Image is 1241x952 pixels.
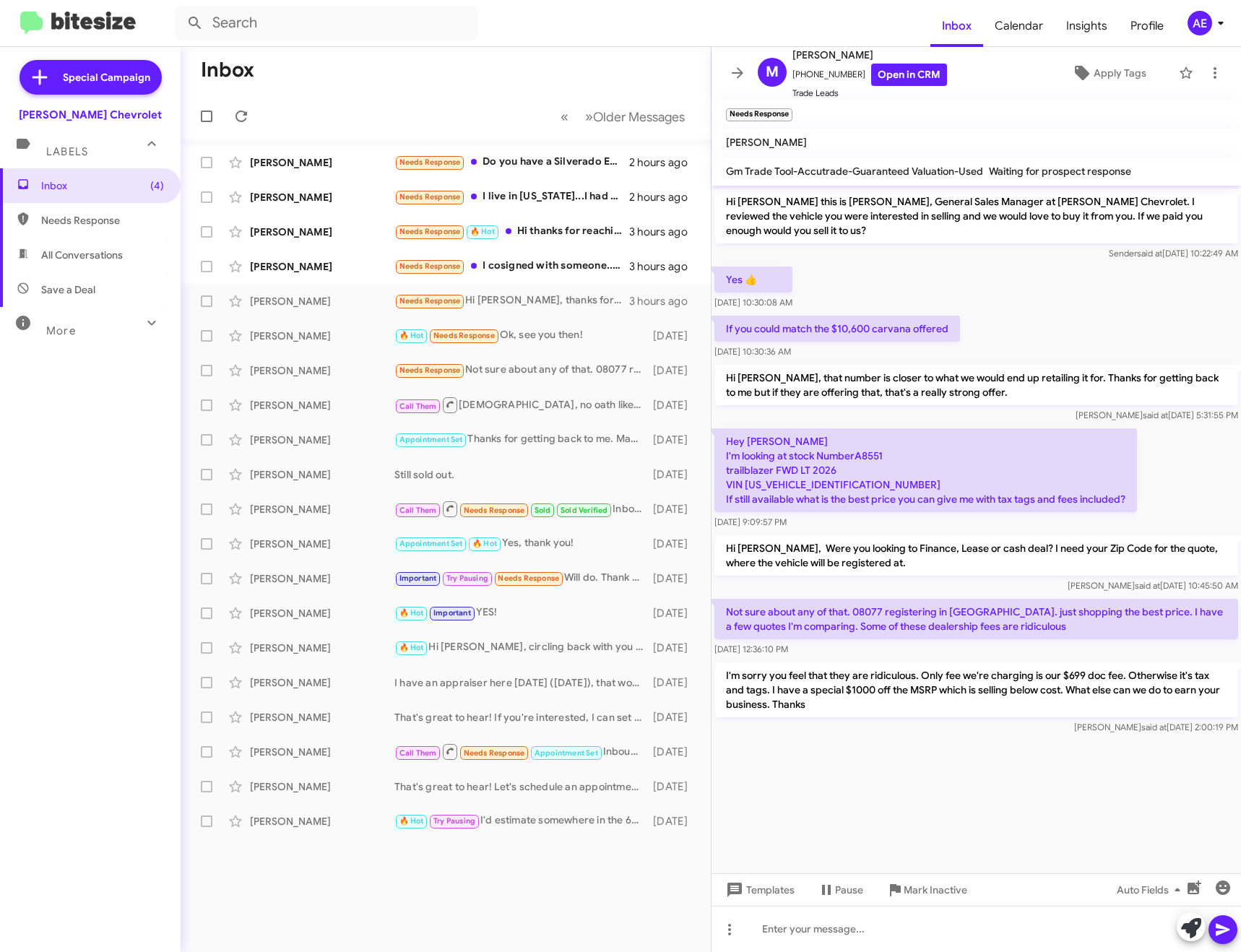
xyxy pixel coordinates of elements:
span: Labels [46,145,88,158]
p: Not sure about any of that. 08077 registering in [GEOGRAPHIC_DATA]. just shopping the best price.... [714,599,1238,639]
span: Call Them [399,402,437,411]
p: Hi [PERSON_NAME] this is [PERSON_NAME], General Sales Manager at [PERSON_NAME] Chevrolet. I revie... [714,189,1238,243]
span: said at [1141,722,1167,732]
span: Call Them [399,506,437,515]
div: I'd estimate somewhere in the 6-7-8k ballpark pending a physical inspection. [394,813,650,829]
div: That's great to hear! Let's schedule an appointment to discuss the details and assess your Silver... [394,779,650,794]
div: 2 hours ago [629,190,699,204]
span: [PERSON_NAME] [DATE] 5:31:55 PM [1076,410,1238,420]
span: 🔥 Hot [399,608,424,618]
div: [DATE] [650,502,699,516]
div: [PERSON_NAME] [250,433,394,447]
div: [PERSON_NAME] [250,259,394,274]
div: [PERSON_NAME] [250,641,394,655]
span: M [766,61,779,84]
span: Special Campaign [63,70,150,85]
div: [PERSON_NAME] [250,155,394,170]
span: Important [433,608,471,618]
span: Needs Response [433,331,495,340]
div: [PERSON_NAME] [250,294,394,308]
span: [DATE] 12:36:10 PM [714,644,788,654]
div: [PERSON_NAME] [250,502,394,516]
span: 🔥 Hot [399,816,424,826]
div: I live in [US_STATE]...I had said I need it at 20 or less [394,189,629,205]
span: [PERSON_NAME] [DATE] 10:45:50 AM [1068,580,1238,591]
div: [PERSON_NAME] [250,190,394,204]
span: Needs Response [399,365,461,375]
div: [DATE] [650,571,699,586]
span: Apply Tags [1094,60,1146,86]
div: Hi [PERSON_NAME], thanks for reaching out. It's a long drive coming from [GEOGRAPHIC_DATA], [GEOG... [394,293,629,309]
div: Do you have a Silverado EV to test drive? [394,154,629,170]
span: Sold Verified [561,506,608,515]
span: Sender [DATE] 10:22:49 AM [1109,248,1238,259]
button: Templates [712,877,806,903]
span: Needs Response [399,261,461,271]
div: [DATE] [650,363,699,378]
span: Waiting for prospect response [989,165,1131,178]
div: [DATE] [650,433,699,447]
span: Pause [835,877,863,903]
a: Inbox [930,5,983,47]
div: [PERSON_NAME] [250,398,394,412]
div: [DATE] [650,537,699,551]
span: Auto Fields [1117,877,1186,903]
button: AE [1175,11,1225,35]
span: Appointment Set [535,748,598,758]
div: Will do. Thank you! [394,570,650,587]
div: [DATE] [650,814,699,828]
div: [PERSON_NAME] [250,225,394,239]
span: More [46,324,76,337]
span: said at [1135,580,1160,591]
div: Hi thanks for reaching out. If the price is right, I would be there tonite or [DATE] evening. [394,223,629,240]
span: Trade Leads [792,86,947,100]
span: 🔥 Hot [399,643,424,652]
div: Thanks for getting back to me. May I ask what you're looking for? [394,431,650,448]
span: Needs Response [399,296,461,306]
div: Inbound Call [394,500,650,518]
span: (4) [150,178,164,193]
div: 3 hours ago [629,225,699,239]
div: Yes, thank you! [394,535,650,552]
nav: Page navigation example [553,102,693,131]
div: I cosigned with someone... he is getting it [394,258,629,274]
span: Needs Response [399,227,461,236]
p: Hi [PERSON_NAME], Were you looking to Finance, Lease or cash deal? I need your Zip Code for the q... [714,535,1238,576]
div: Not sure about any of that. 08077 registering in [GEOGRAPHIC_DATA]. just shopping the best price.... [394,362,650,378]
span: Older Messages [593,109,685,125]
p: If you could match the $10,600 carvana offered [714,316,960,342]
div: [PERSON_NAME] [250,710,394,724]
span: 🔥 Hot [399,331,424,340]
div: [PERSON_NAME] [250,467,394,482]
div: [DEMOGRAPHIC_DATA], no oath like that! My goal is just to help people find the right vehicle that... [394,396,650,414]
span: Important [399,574,437,583]
span: Appointment Set [399,539,463,548]
span: Try Pausing [433,816,475,826]
button: Apply Tags [1046,60,1172,86]
p: I'm sorry you feel that they are ridiculous. Only fee we're charging is our $699 doc fee. Otherwi... [714,662,1238,717]
div: Still sold out. [394,467,650,482]
a: Insights [1055,5,1119,47]
span: [PERSON_NAME] [726,136,807,149]
div: [PERSON_NAME] [250,606,394,620]
div: That's great to hear! If you're interested, I can set up an appointment for a free appraisal. Whe... [394,710,650,724]
div: [PERSON_NAME] [250,745,394,759]
span: Inbox [41,178,164,193]
p: Yes 👍 [714,267,792,293]
div: Hi [PERSON_NAME], circling back with you on the Silverado. Are you only looking for white exterior? [394,639,650,656]
div: [PERSON_NAME] [250,571,394,586]
div: [PERSON_NAME] [250,363,394,378]
button: Next [576,102,693,131]
div: Inbound Call [394,743,650,761]
div: [DATE] [650,329,699,343]
a: Profile [1119,5,1175,47]
div: [DATE] [650,710,699,724]
span: Try Pausing [446,574,488,583]
span: [DATE] 10:30:08 AM [714,297,792,308]
span: Needs Response [399,192,461,202]
div: 2 hours ago [629,155,699,170]
button: Auto Fields [1105,877,1198,903]
span: Needs Response [464,748,525,758]
div: I have an appraiser here [DATE] ([DATE]), that work? [394,675,650,690]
